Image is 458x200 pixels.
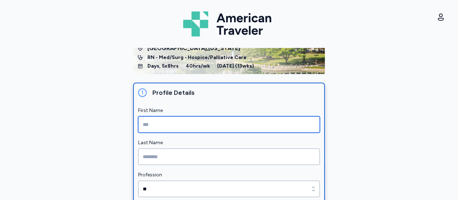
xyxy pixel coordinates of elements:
[138,171,320,179] label: Profession
[147,54,247,61] span: RN - Med/Surg - Hospice/Palliative Care
[138,148,320,165] input: Last Name
[138,88,147,97] div: 1
[217,63,254,70] span: [DATE] ( 13 wks)
[138,116,320,133] input: First Name
[138,138,320,147] label: Last Name
[147,63,179,70] span: Days, 5x8hrs
[138,106,320,115] label: First Name
[186,63,210,70] span: 40 hrs/wk
[183,9,275,39] img: Logo
[152,88,320,98] div: Profile Details
[147,44,240,53] span: [GEOGRAPHIC_DATA] , [US_STATE]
